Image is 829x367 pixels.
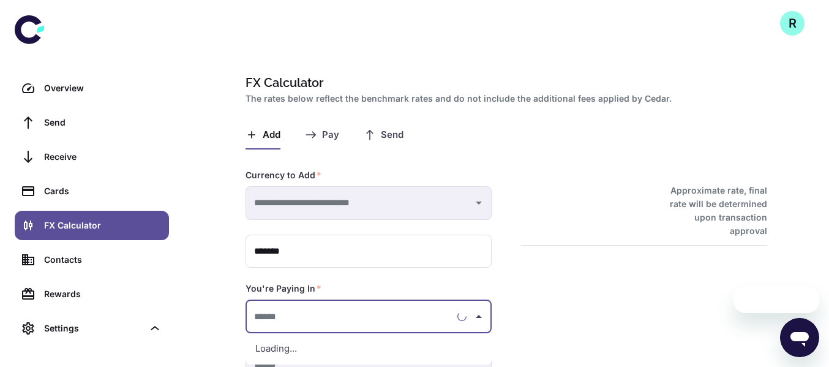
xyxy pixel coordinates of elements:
[246,282,321,295] label: You're Paying In
[15,279,169,309] a: Rewards
[44,219,162,232] div: FX Calculator
[470,308,487,325] button: Close
[44,287,162,301] div: Rewards
[44,253,162,267] div: Contacts
[15,108,169,137] a: Send
[15,74,169,103] a: Overview
[733,286,819,313] iframe: Message from company
[246,333,492,365] div: Loading...
[780,318,819,357] iframe: Button to launch messaging window
[44,322,143,335] div: Settings
[263,129,280,141] span: Add
[780,11,805,36] button: R
[15,176,169,206] a: Cards
[246,92,762,105] h2: The rates below reflect the benchmark rates and do not include the additional fees applied by Cedar.
[44,116,162,129] div: Send
[246,169,321,181] label: Currency to Add
[656,184,767,238] h6: Approximate rate, final rate will be determined upon transaction approval
[246,74,762,92] h1: FX Calculator
[15,211,169,240] a: FX Calculator
[15,142,169,172] a: Receive
[15,314,169,343] div: Settings
[44,150,162,164] div: Receive
[44,184,162,198] div: Cards
[381,129,403,141] span: Send
[15,245,169,274] a: Contacts
[44,81,162,95] div: Overview
[322,129,339,141] span: Pay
